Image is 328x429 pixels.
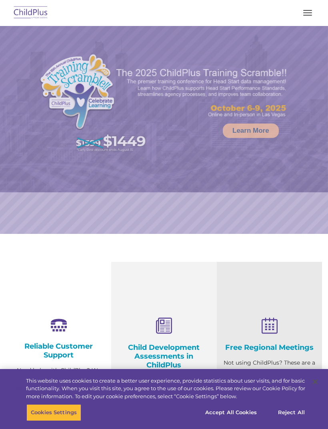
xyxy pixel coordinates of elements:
[12,4,50,22] img: ChildPlus by Procare Solutions
[306,373,324,391] button: Close
[266,404,316,421] button: Reject All
[26,404,81,421] button: Cookies Settings
[223,358,316,408] p: Not using ChildPlus? These are a great opportunity to network and learn from ChildPlus users. Fin...
[117,343,210,369] h4: Child Development Assessments in ChildPlus
[12,342,105,359] h4: Reliable Customer Support
[223,124,279,138] a: Learn More
[26,377,305,401] div: This website uses cookies to create a better user experience, provide statistics about user visit...
[201,404,261,421] button: Accept All Cookies
[223,343,316,352] h4: Free Regional Meetings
